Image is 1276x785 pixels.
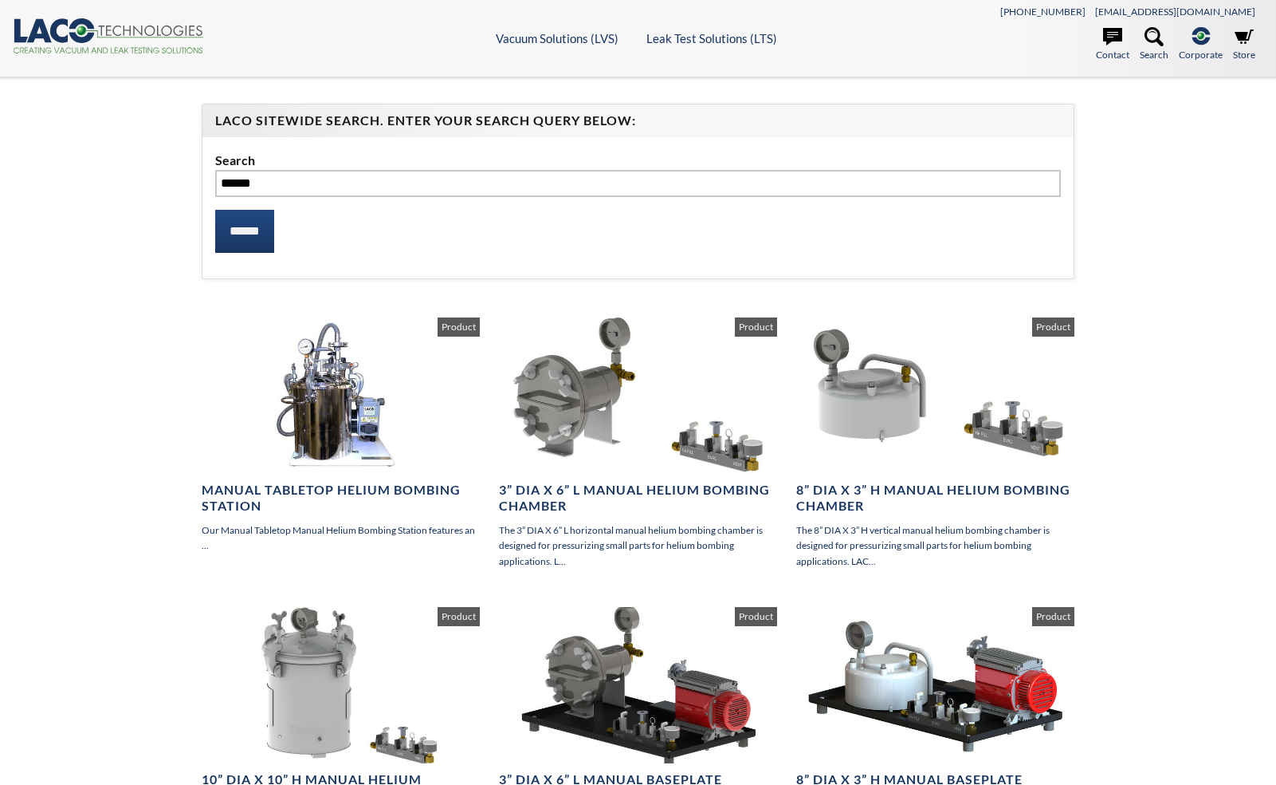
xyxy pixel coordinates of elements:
a: [PHONE_NUMBER] [1000,6,1086,18]
span: Corporate [1179,47,1223,62]
span: Product [438,607,480,626]
span: Product [1032,607,1074,626]
span: Product [1032,318,1074,337]
h4: 8” DIA x 3” H Manual Helium Bombing Chamber [796,482,1074,515]
a: Contact [1096,27,1129,62]
h4: Manual Tabletop Helium Bombing Station [202,482,480,515]
a: Search [1140,27,1168,62]
a: [EMAIL_ADDRESS][DOMAIN_NAME] [1095,6,1255,18]
a: Vacuum Solutions (LVS) [496,31,618,45]
h4: 3” DIA x 6” L Manual Helium Bombing Chamber [499,482,777,515]
p: The 3” DIA X 6” L horizontal manual helium bombing chamber is designed for pressurizing small par... [499,523,777,569]
label: Search [215,150,1062,171]
h4: LACO Sitewide Search. Enter your Search Query Below: [215,112,1062,129]
span: Product [735,607,777,626]
a: 8” DIA x 3” H Manual Helium Bombing Chamber The 8” DIA X 3” H vertical manual helium bombing cham... [796,318,1074,569]
span: Product [438,318,480,337]
p: The 8” DIA X 3” H vertical manual helium bombing chamber is designed for pressurizing small parts... [796,523,1074,569]
p: Our Manual Tabletop Manual Helium Bombing Station features an ... [202,523,480,553]
a: Leak Test Solutions (LTS) [646,31,777,45]
a: Manual Tabletop Helium Bombing Station Our Manual Tabletop Manual Helium Bombing Station features... [202,318,480,554]
a: Store [1233,27,1255,62]
a: 3” DIA x 6” L Manual Helium Bombing Chamber The 3” DIA X 6” L horizontal manual helium bombing ch... [499,318,777,569]
span: Product [735,318,777,337]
